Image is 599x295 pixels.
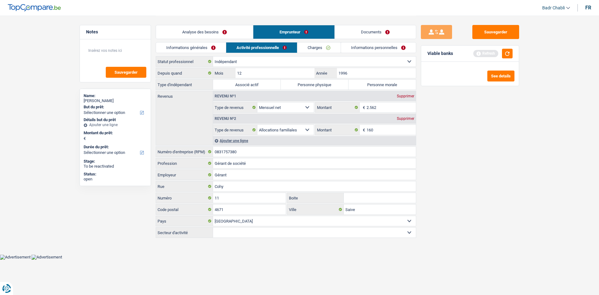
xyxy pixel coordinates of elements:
a: Informations générales [156,42,226,53]
span: Sauvegarder [114,70,138,74]
div: Ajouter une ligne [84,123,147,127]
label: Secteur d'activité [156,228,213,238]
a: Informations personnelles [341,42,416,53]
div: Ajouter une ligne [213,136,416,145]
a: Analyse des besoins [156,25,253,39]
label: Profession [156,158,213,168]
div: Viable banks [427,51,453,56]
button: See details [487,71,514,81]
label: Depuis quand [156,68,213,78]
button: Sauvegarder [472,25,519,39]
div: Name: [84,93,147,98]
div: Supprimer [395,117,416,120]
img: TopCompare Logo [8,4,61,12]
label: Revenus [156,91,213,98]
span: € [84,136,86,141]
div: Stage: [84,159,147,164]
div: Revenu nº1 [213,94,238,98]
div: Refresh [473,50,498,57]
label: Personne morale [348,80,416,90]
h5: Notes [86,29,144,35]
a: Activité professionnelle [226,42,297,53]
a: Charges [297,42,341,53]
div: Détails but du prêt [84,117,147,122]
div: [PERSON_NAME] [84,98,147,103]
label: Rue [156,181,213,191]
label: Montant du prêt: [84,130,146,135]
input: AAAA [337,68,416,78]
span: € [360,102,367,112]
div: To be reactivated [84,164,147,169]
label: Numéro [156,193,213,203]
label: Montant [315,125,360,135]
label: Employeur [156,170,213,180]
label: Ville [287,204,344,214]
label: Statut professionnel [156,57,213,66]
label: Année [314,68,337,78]
label: Personne physique [281,80,348,90]
div: Supprimer [395,94,416,98]
div: open [84,177,147,182]
input: MM [236,68,314,78]
div: Revenu nº2 [213,117,238,120]
label: Type de revenus [213,125,257,135]
img: Advertisement [32,255,62,260]
label: Type d'indépendant [156,80,213,90]
span: € [360,125,367,135]
label: Type de revenus [213,102,257,112]
label: Pays [156,216,213,226]
label: Boite [287,193,344,203]
label: Associé actif [213,80,281,90]
a: Documents [335,25,416,39]
div: fr [585,5,591,11]
button: Sauvegarder [106,67,146,78]
label: Numéro d'entreprise (RPM) [156,147,213,157]
a: Emprunteur [253,25,334,39]
label: Montant [315,102,360,112]
label: Mois [213,68,235,78]
span: Badr Chabli [542,5,565,11]
label: But du prêt: [84,105,146,110]
div: Status: [84,172,147,177]
label: Durée du prêt: [84,145,146,150]
a: Badr Chabli [537,3,570,13]
label: Code postal [156,204,213,214]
